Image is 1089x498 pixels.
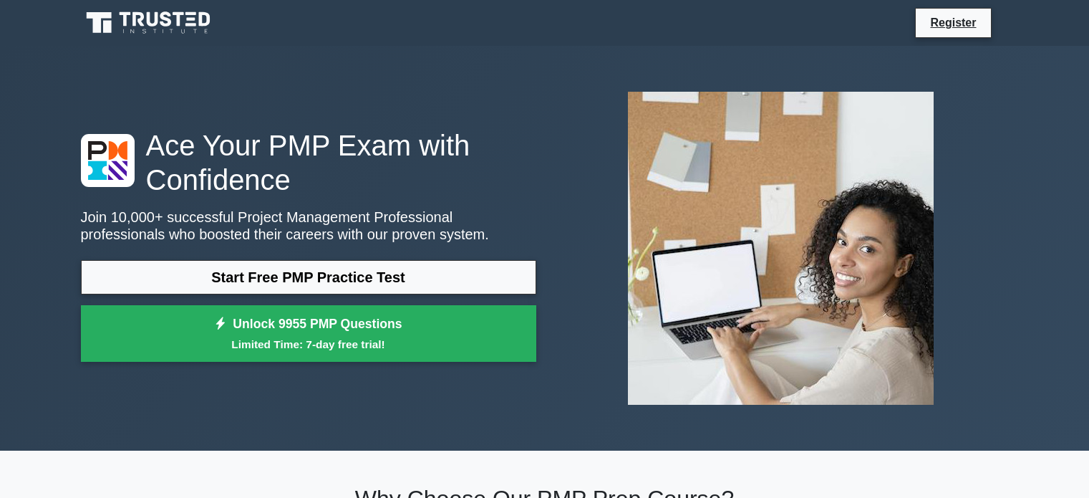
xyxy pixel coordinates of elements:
[81,209,536,243] p: Join 10,000+ successful Project Management Professional professionals who boosted their careers w...
[81,260,536,295] a: Start Free PMP Practice Test
[99,336,518,353] small: Limited Time: 7-day free trial!
[81,305,536,363] a: Unlock 9955 PMP QuestionsLimited Time: 7-day free trial!
[81,128,536,197] h1: Ace Your PMP Exam with Confidence
[921,14,984,32] a: Register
